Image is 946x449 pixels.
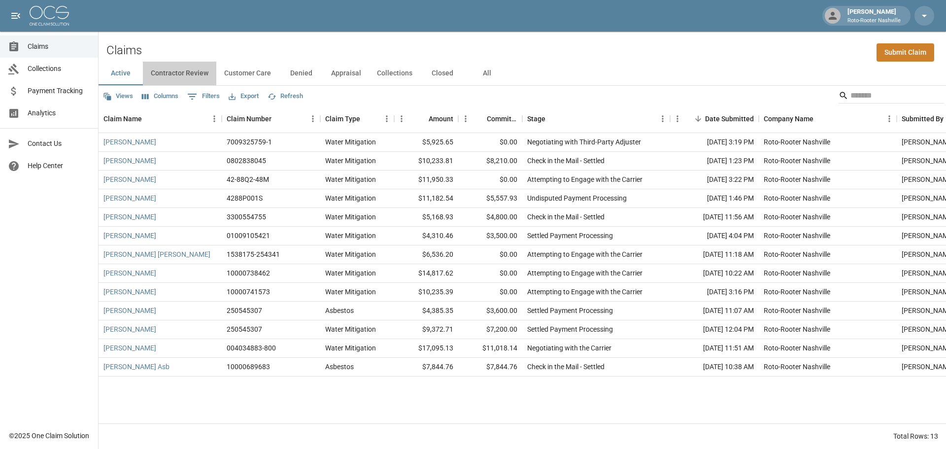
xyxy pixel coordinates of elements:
div: [DATE] 10:22 AM [670,264,759,283]
div: $9,372.71 [394,320,458,339]
div: Check in the Mail - Settled [527,212,605,222]
div: Roto-Rooter Nashville [764,306,830,315]
div: [PERSON_NAME] [844,7,905,25]
div: $10,235.39 [394,283,458,302]
div: Settled Payment Processing [527,324,613,334]
div: [DATE] 4:04 PM [670,227,759,245]
div: Claim Number [227,105,271,133]
div: Date Submitted [705,105,754,133]
div: Negotiating with the Carrier [527,343,611,353]
div: $0.00 [458,133,522,152]
div: [DATE] 11:56 AM [670,208,759,227]
a: [PERSON_NAME] [103,137,156,147]
button: Sort [473,112,487,126]
span: Collections [28,64,90,74]
div: Search [839,88,944,105]
div: 01009105421 [227,231,270,241]
span: Analytics [28,108,90,118]
div: Claim Name [103,105,142,133]
div: Claim Name [99,105,222,133]
a: [PERSON_NAME] [103,287,156,297]
div: $4,385.35 [394,302,458,320]
div: [DATE] 3:22 PM [670,171,759,189]
div: Water Mitigation [325,212,376,222]
button: Select columns [139,89,181,104]
div: Roto-Rooter Nashville [764,137,830,147]
button: Menu [207,111,222,126]
div: Submitted By [902,105,944,133]
div: Roto-Rooter Nashville [764,362,830,372]
button: Menu [379,111,394,126]
div: 42-88Q2-48M [227,174,269,184]
div: Water Mitigation [325,137,376,147]
div: Water Mitigation [325,249,376,259]
div: Roto-Rooter Nashville [764,343,830,353]
div: [DATE] 3:16 PM [670,283,759,302]
button: All [465,62,509,85]
div: Water Mitigation [325,231,376,241]
div: Water Mitigation [325,174,376,184]
button: Contractor Review [143,62,216,85]
button: Menu [394,111,409,126]
div: Water Mitigation [325,268,376,278]
div: Committed Amount [487,105,517,133]
a: [PERSON_NAME] Asb [103,362,169,372]
div: Claim Type [320,105,394,133]
div: Settled Payment Processing [527,231,613,241]
div: Amount [429,105,453,133]
div: © 2025 One Claim Solution [9,431,89,441]
div: 1538175-254341 [227,249,280,259]
div: $5,925.65 [394,133,458,152]
button: Show filters [185,89,222,104]
div: $7,844.76 [394,358,458,377]
button: Sort [360,112,374,126]
div: Attempting to Engage with the Carrier [527,287,642,297]
div: Company Name [759,105,897,133]
a: [PERSON_NAME] [103,343,156,353]
img: ocs-logo-white-transparent.png [30,6,69,26]
button: Sort [813,112,827,126]
div: [DATE] 10:38 AM [670,358,759,377]
div: 10000689683 [227,362,270,372]
span: Claims [28,41,90,52]
span: Help Center [28,161,90,171]
div: Date Submitted [670,105,759,133]
div: $11,950.33 [394,171,458,189]
div: $7,200.00 [458,320,522,339]
div: 250545307 [227,306,262,315]
div: Roto-Rooter Nashville [764,287,830,297]
div: Water Mitigation [325,156,376,166]
div: Claim Number [222,105,320,133]
div: $4,800.00 [458,208,522,227]
div: $17,095.13 [394,339,458,358]
button: Denied [279,62,323,85]
div: $11,018.14 [458,339,522,358]
button: Views [101,89,135,104]
a: [PERSON_NAME] [103,324,156,334]
button: Menu [305,111,320,126]
div: dynamic tabs [99,62,946,85]
div: $5,557.93 [458,189,522,208]
div: $0.00 [458,245,522,264]
div: 3300554755 [227,212,266,222]
div: $3,600.00 [458,302,522,320]
div: 4288P001S [227,193,263,203]
div: [DATE] 3:19 PM [670,133,759,152]
div: $7,844.76 [458,358,522,377]
button: Sort [545,112,559,126]
button: Menu [655,111,670,126]
div: Roto-Rooter Nashville [764,212,830,222]
a: [PERSON_NAME] [103,212,156,222]
div: Water Mitigation [325,193,376,203]
a: [PERSON_NAME] [103,174,156,184]
div: $6,536.20 [394,245,458,264]
div: 004034883-800 [227,343,276,353]
div: Company Name [764,105,813,133]
button: Appraisal [323,62,369,85]
button: Menu [882,111,897,126]
div: $0.00 [458,283,522,302]
a: Submit Claim [877,43,934,62]
div: Asbestos [325,306,354,315]
a: [PERSON_NAME] [103,231,156,241]
div: Undisputed Payment Processing [527,193,627,203]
